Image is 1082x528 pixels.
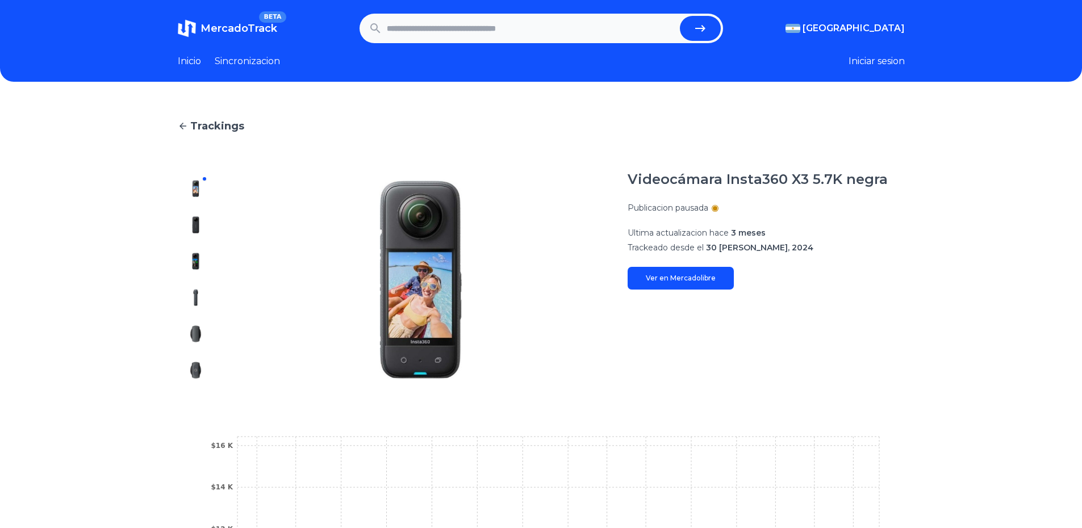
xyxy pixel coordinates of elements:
[178,19,196,37] img: MercadoTrack
[849,55,905,68] button: Iniciar sesion
[187,288,205,307] img: Videocámara Insta360 X3 5.7K negra
[628,228,729,238] span: Ultima actualizacion hace
[200,22,277,35] span: MercadoTrack
[190,118,244,134] span: Trackings
[786,22,905,35] button: [GEOGRAPHIC_DATA]
[706,242,813,253] span: 30 [PERSON_NAME], 2024
[187,216,205,234] img: Videocámara Insta360 X3 5.7K negra
[187,361,205,379] img: Videocámara Insta360 X3 5.7K negra
[178,19,277,37] a: MercadoTrackBETA
[259,11,286,23] span: BETA
[786,24,800,33] img: Argentina
[178,55,201,68] a: Inicio
[187,179,205,198] img: Videocámara Insta360 X3 5.7K negra
[211,442,233,450] tspan: $16 K
[187,325,205,343] img: Videocámara Insta360 X3 5.7K negra
[803,22,905,35] span: [GEOGRAPHIC_DATA]
[187,252,205,270] img: Videocámara Insta360 X3 5.7K negra
[628,242,704,253] span: Trackeado desde el
[178,118,905,134] a: Trackings
[731,228,766,238] span: 3 meses
[628,202,708,213] p: Publicacion pausada
[237,170,605,388] img: Videocámara Insta360 X3 5.7K negra
[215,55,280,68] a: Sincronizacion
[211,483,233,491] tspan: $14 K
[628,170,888,188] h1: Videocámara Insta360 X3 5.7K negra
[628,267,734,290] a: Ver en Mercadolibre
